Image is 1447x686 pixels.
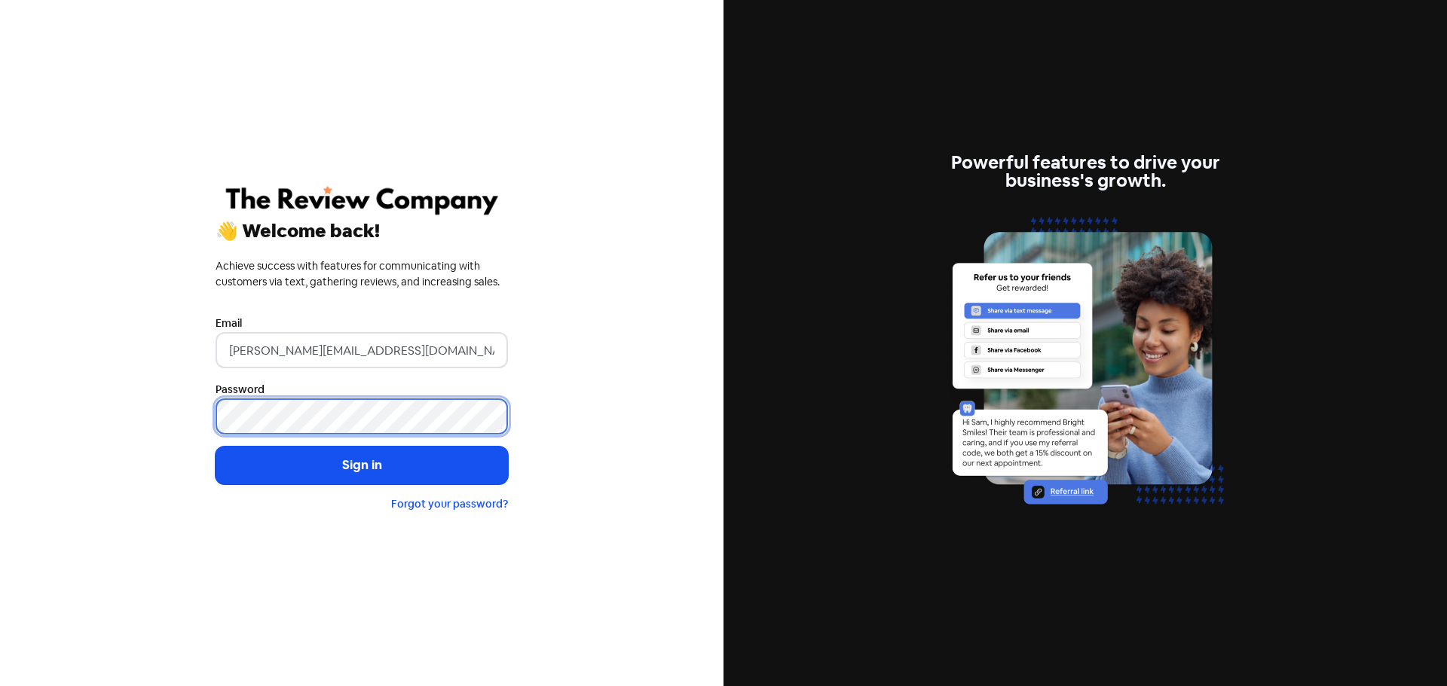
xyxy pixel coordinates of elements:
a: Forgot your password? [391,497,508,511]
div: 👋 Welcome back! [216,222,508,240]
button: Sign in [216,447,508,484]
div: Achieve success with features for communicating with customers via text, gathering reviews, and i... [216,258,508,290]
label: Email [216,316,242,331]
input: Enter your email address... [216,332,508,368]
div: Powerful features to drive your business's growth. [939,154,1231,190]
img: referrals [939,208,1231,532]
label: Password [216,382,265,398]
